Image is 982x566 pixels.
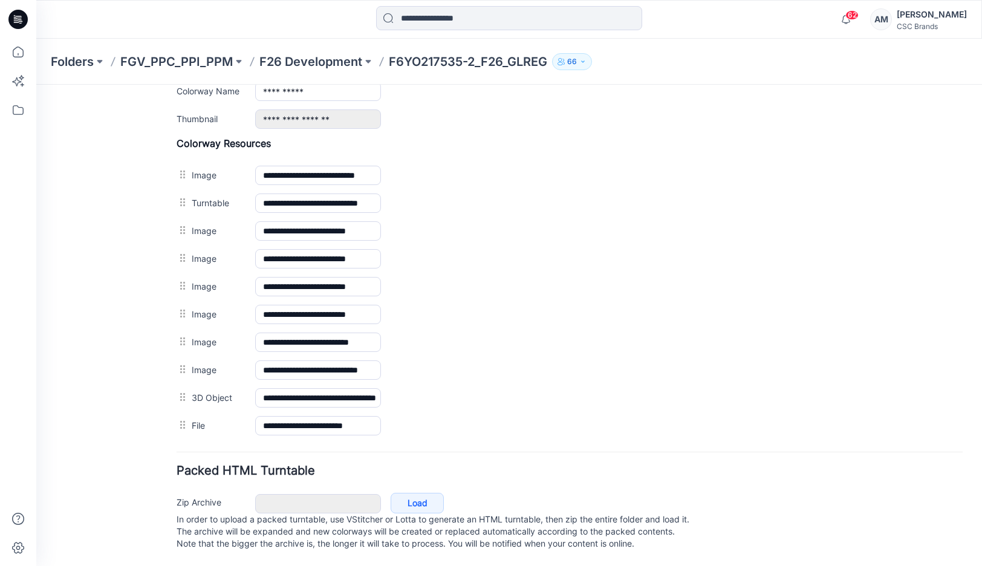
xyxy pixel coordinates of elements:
[155,83,207,97] label: Image
[567,55,577,68] p: 66
[155,334,207,347] label: File
[120,53,233,70] a: FGV_PPC_PPI_PPM
[51,53,94,70] a: Folders
[140,53,926,65] h4: Colorway Resources
[155,278,207,291] label: Image
[897,22,967,31] div: CSC Brands
[552,53,592,70] button: 66
[897,7,967,22] div: [PERSON_NAME]
[155,167,207,180] label: Image
[155,111,207,125] label: Turntable
[140,27,207,41] label: Thumbnail
[389,53,547,70] p: F6YO217535-2_F26_GLREG
[140,380,926,392] h4: Packed HTML Turntable
[140,411,207,424] label: Zip Archive
[155,250,207,264] label: Image
[155,195,207,208] label: Image
[155,306,207,319] label: 3D Object
[845,10,859,20] span: 62
[140,429,926,465] p: In order to upload a packed turntable, use VStitcher or Lotta to generate an HTML turntable, then...
[155,139,207,152] label: Image
[354,408,408,429] a: Load
[870,8,892,30] div: AM
[155,223,207,236] label: Image
[259,53,362,70] a: F26 Development
[36,85,982,566] iframe: edit-style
